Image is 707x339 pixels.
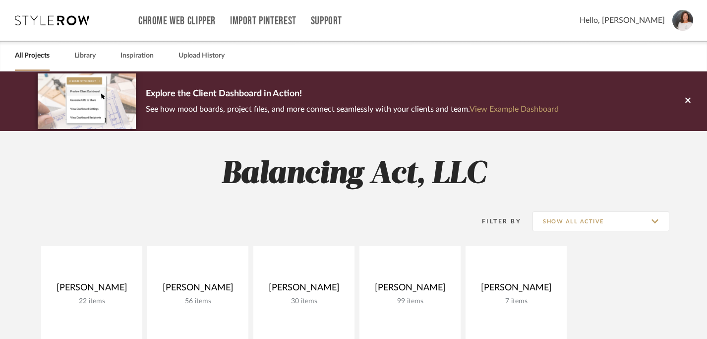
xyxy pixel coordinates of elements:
[49,282,134,297] div: [PERSON_NAME]
[580,14,665,26] span: Hello, [PERSON_NAME]
[155,282,240,297] div: [PERSON_NAME]
[473,282,559,297] div: [PERSON_NAME]
[74,49,96,63] a: Library
[367,297,453,306] div: 99 items
[672,10,693,31] img: avatar
[311,17,342,25] a: Support
[155,297,240,306] div: 56 items
[367,282,453,297] div: [PERSON_NAME]
[146,102,559,116] p: See how mood boards, project files, and more connect seamlessly with your clients and team.
[49,297,134,306] div: 22 items
[261,297,347,306] div: 30 items
[230,17,296,25] a: Import Pinterest
[261,282,347,297] div: [PERSON_NAME]
[146,86,559,102] p: Explore the Client Dashboard in Action!
[473,297,559,306] div: 7 items
[469,216,521,226] div: Filter By
[120,49,154,63] a: Inspiration
[38,73,136,129] img: d5d033c5-7b12-40c2-a960-1ecee1989c38.png
[178,49,225,63] a: Upload History
[470,105,559,113] a: View Example Dashboard
[138,17,216,25] a: Chrome Web Clipper
[15,49,50,63] a: All Projects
